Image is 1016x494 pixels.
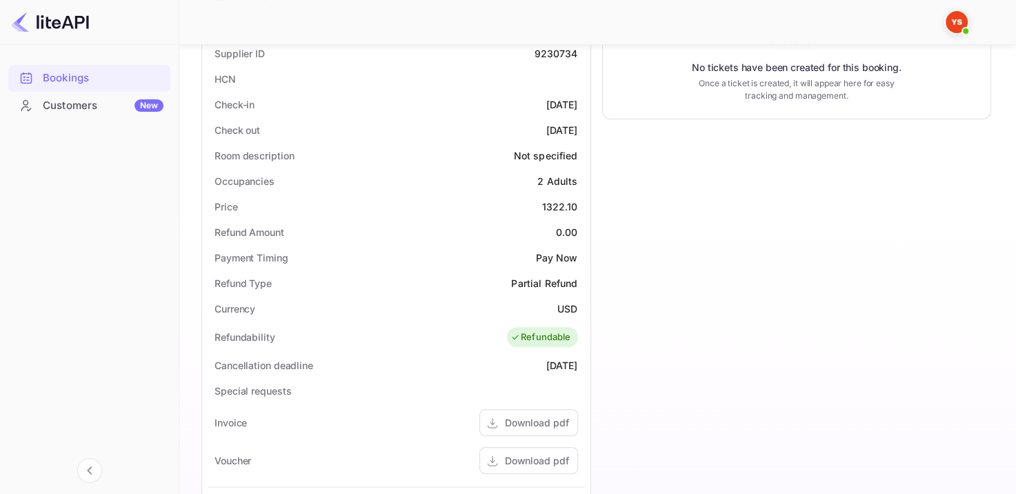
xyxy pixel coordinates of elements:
div: Refund Type [215,276,272,290]
div: Not specified [514,148,578,163]
div: Bookings [43,70,163,86]
div: 9230734 [534,46,577,61]
div: 1322.10 [541,199,577,214]
div: Occupancies [215,174,275,188]
div: Cancellation deadline [215,358,313,373]
button: Collapse navigation [77,458,102,483]
div: HCN [215,72,236,86]
div: Payment Timing [215,250,288,265]
div: Download pdf [505,415,569,430]
div: Refund Amount [215,225,284,239]
div: Partial Refund [511,276,577,290]
div: CustomersNew [8,92,170,119]
div: Currency [215,302,255,316]
div: [DATE] [546,97,578,112]
div: Customers [43,98,163,114]
div: Supplier ID [215,46,265,61]
a: CustomersNew [8,92,170,118]
div: Check out [215,123,260,137]
img: LiteAPI logo [11,11,89,33]
div: Room description [215,148,294,163]
div: Invoice [215,415,247,430]
a: Bookings [8,65,170,90]
div: Refundable [510,330,571,344]
div: 0.00 [556,225,578,239]
div: Refundability [215,330,275,344]
div: New [135,99,163,112]
div: USD [557,302,577,316]
div: Download pdf [505,453,569,468]
p: Once a ticket is created, it will appear here for easy tracking and management. [693,77,900,102]
div: Check-in [215,97,255,112]
div: Pay Now [535,250,577,265]
div: Voucher [215,453,251,468]
div: Bookings [8,65,170,92]
div: Price [215,199,238,214]
div: [DATE] [546,123,578,137]
img: Yandex Support [946,11,968,33]
div: 2 Adults [537,174,577,188]
div: Special requests [215,384,291,398]
div: [DATE] [546,358,578,373]
p: No tickets have been created for this booking. [692,61,902,75]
